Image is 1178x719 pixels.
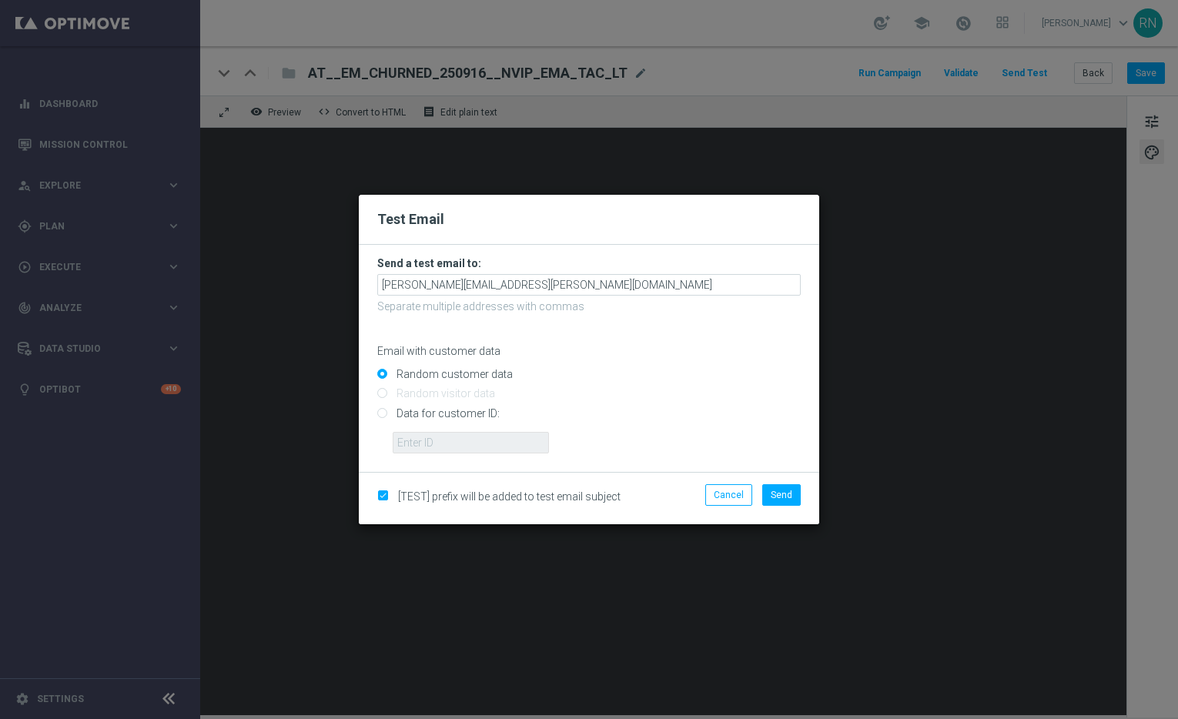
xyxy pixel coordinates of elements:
p: Email with customer data [377,344,801,358]
button: Send [762,484,801,506]
span: Send [771,490,792,500]
h2: Test Email [377,210,801,229]
input: Enter ID [393,432,549,453]
span: [TEST] prefix will be added to test email subject [398,490,621,503]
button: Cancel [705,484,752,506]
h3: Send a test email to: [377,256,801,270]
label: Random customer data [393,367,513,381]
p: Separate multiple addresses with commas [377,299,801,313]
